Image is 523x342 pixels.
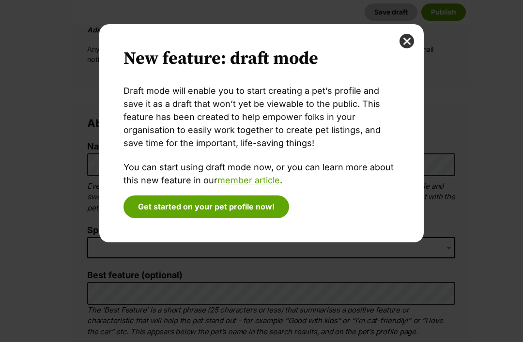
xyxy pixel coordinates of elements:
[123,161,400,187] p: You can start using draft mode now, or you can learn more about this new feature in our .
[123,48,400,70] h2: New feature: draft mode
[400,34,414,48] button: close
[123,84,400,149] p: Draft mode will enable you to start creating a pet’s profile and save it as a draft that won’t ye...
[123,195,289,218] button: Get started on your pet profile now!
[217,175,280,185] a: member article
